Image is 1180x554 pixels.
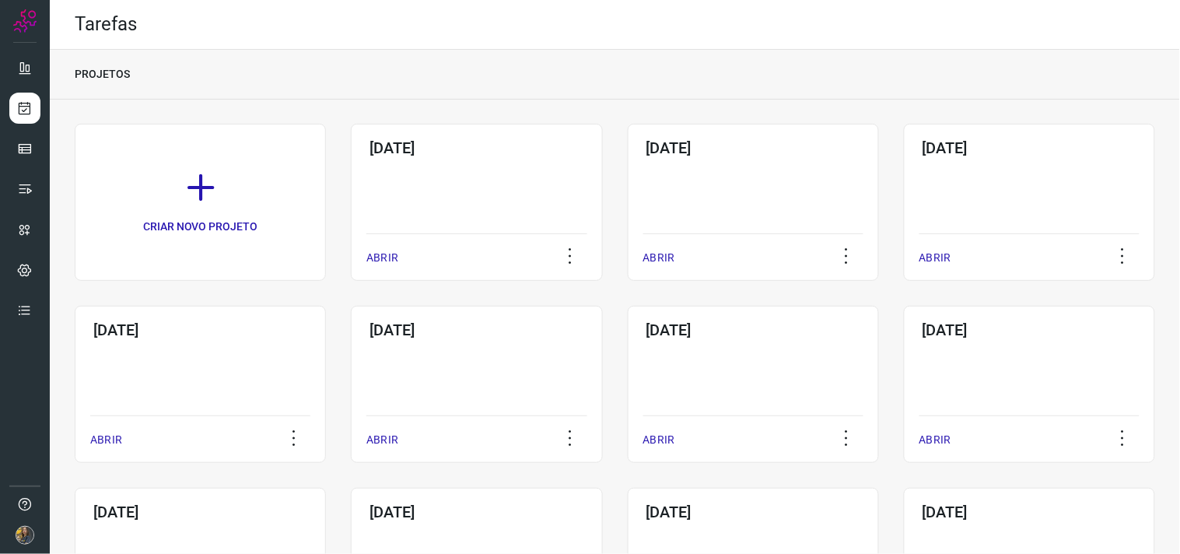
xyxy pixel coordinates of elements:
h3: [DATE] [369,321,583,339]
h3: [DATE] [923,138,1136,157]
h3: [DATE] [646,138,860,157]
h3: [DATE] [369,503,583,521]
p: PROJETOS [75,66,130,82]
h3: [DATE] [923,503,1136,521]
h3: [DATE] [923,321,1136,339]
p: ABRIR [90,432,122,448]
p: ABRIR [366,250,398,266]
p: ABRIR [366,432,398,448]
p: CRIAR NOVO PROJETO [143,219,258,235]
p: ABRIR [919,250,951,266]
img: 7a73bbd33957484e769acd1c40d0590e.JPG [16,526,34,545]
h3: [DATE] [93,321,307,339]
p: ABRIR [919,432,951,448]
p: ABRIR [643,432,675,448]
h3: [DATE] [369,138,583,157]
p: ABRIR [643,250,675,266]
h3: [DATE] [646,321,860,339]
h3: [DATE] [646,503,860,521]
h2: Tarefas [75,13,137,36]
h3: [DATE] [93,503,307,521]
img: Logo [13,9,37,33]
